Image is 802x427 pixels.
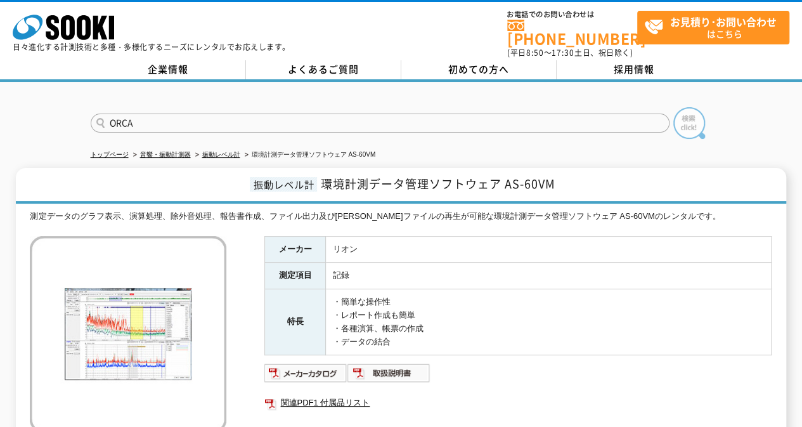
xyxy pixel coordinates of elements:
a: 初めての方へ [401,60,557,79]
th: 特長 [265,289,326,355]
li: 環境計測データ管理ソフトウェア AS-60VM [242,148,376,162]
a: トップページ [91,151,129,158]
a: [PHONE_NUMBER] [507,20,637,46]
span: (平日 ～ 土日、祝日除く) [507,47,633,58]
a: 振動レベル計 [202,151,240,158]
a: 取扱説明書 [347,372,430,381]
img: メーカーカタログ [264,363,347,383]
p: 日々進化する計測技術と多種・多様化するニーズにレンタルでお応えします。 [13,43,290,51]
a: よくあるご質問 [246,60,401,79]
span: 初めての方へ [448,62,509,76]
img: 取扱説明書 [347,363,430,383]
a: 企業情報 [91,60,246,79]
a: 音響・振動計測器 [140,151,191,158]
span: はこちら [644,11,789,43]
td: ・簡単な操作性 ・レポート作成も簡単 ・各種演算、帳票の作成 ・データの結合 [326,289,772,355]
a: 採用情報 [557,60,712,79]
a: メーカーカタログ [264,372,347,381]
span: 8:50 [526,47,544,58]
th: メーカー [265,236,326,263]
input: 商品名、型式、NETIS番号を入力してください [91,114,669,133]
span: お電話でのお問い合わせは [507,11,637,18]
td: リオン [326,236,772,263]
img: btn_search.png [673,107,705,139]
span: 環境計測データ管理ソフトウェア AS-60VM [320,175,555,192]
a: お見積り･お問い合わせはこちら [637,11,789,44]
a: 関連PDF1 付属品リスト [264,395,772,411]
div: 測定データのグラフ表示、演算処理、除外音処理、報告書作成、ファイル出力及び[PERSON_NAME]ファイルの再生が可能な環境計測データ管理ソフトウェア AS-60VMのレンタルです。 [30,210,772,223]
span: 振動レベル計 [250,177,317,192]
th: 測定項目 [265,263,326,289]
td: 記録 [326,263,772,289]
span: 17:30 [552,47,574,58]
strong: お見積り･お問い合わせ [670,14,777,29]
